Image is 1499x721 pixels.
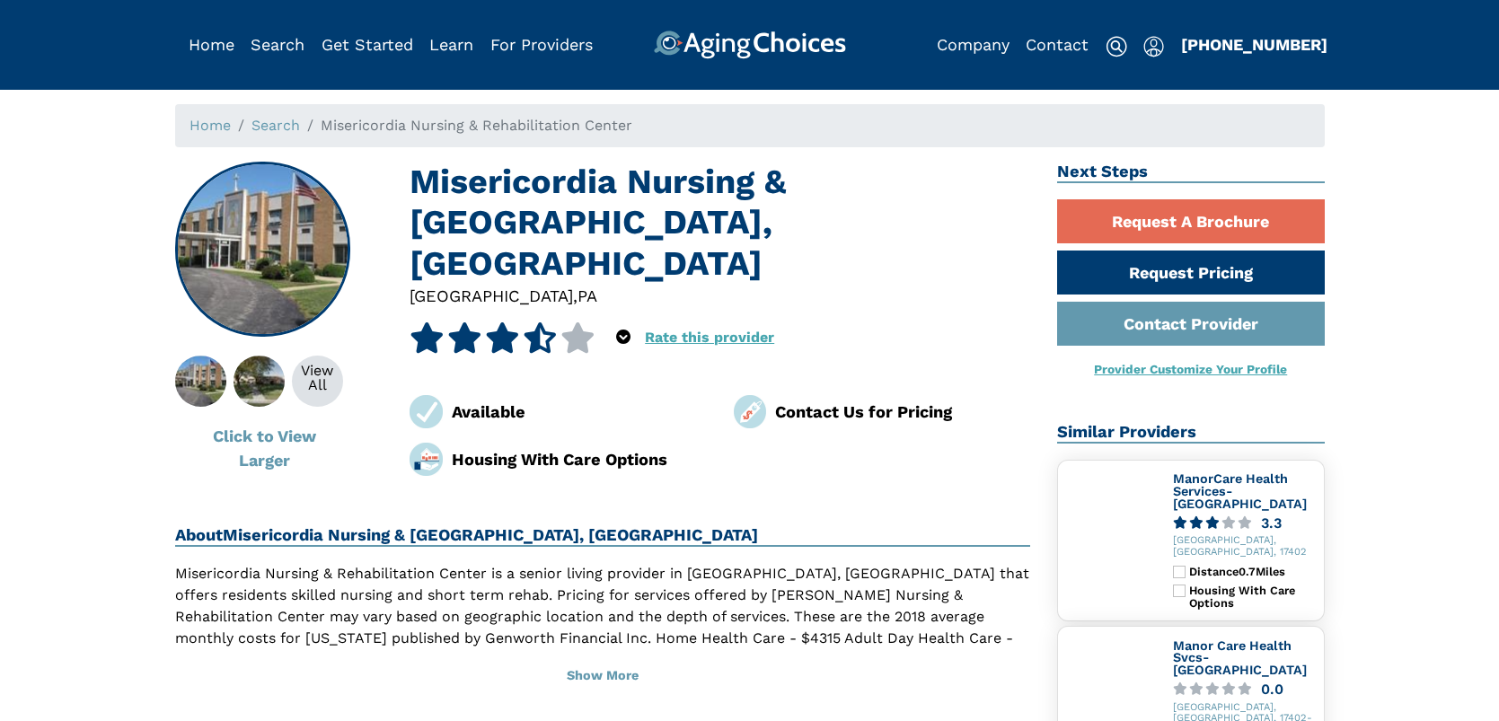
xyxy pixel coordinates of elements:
div: Contact Us for Pricing [775,400,1030,424]
a: Search [251,35,304,54]
a: Contact Provider [1057,302,1325,346]
a: Rate this provider [645,329,774,346]
div: 3.3 [1261,516,1282,530]
a: For Providers [490,35,593,54]
a: Company [937,35,1010,54]
div: [GEOGRAPHIC_DATA], [GEOGRAPHIC_DATA], 17402 [1173,535,1317,558]
img: search-icon.svg [1106,36,1127,57]
div: Housing With Care Options [452,447,707,471]
div: View All [292,364,343,392]
img: Misericordia Nursing & Rehabilitation Center, York PA [176,163,348,336]
img: About Misericordia Nursing & Rehabilitation Center, York PA [214,356,304,407]
nav: breadcrumb [175,104,1325,147]
a: Request A Brochure [1057,199,1325,243]
div: Distance 0.7 Miles [1189,566,1316,578]
a: Provider Customize Your Profile [1094,362,1287,376]
a: ManorCare Health Services-[GEOGRAPHIC_DATA] [1173,471,1307,510]
a: Manor Care Health Svcs-[GEOGRAPHIC_DATA] [1173,638,1307,677]
span: , [573,286,578,305]
button: Show More [175,656,1031,696]
div: Available [452,400,707,424]
h2: Similar Providers [1057,422,1325,444]
h2: Next Steps [1057,162,1325,183]
h1: Misericordia Nursing & [GEOGRAPHIC_DATA], [GEOGRAPHIC_DATA] [410,162,1030,284]
a: [PHONE_NUMBER] [1181,35,1327,54]
a: Home [189,35,234,54]
div: Popover trigger [251,31,304,59]
img: AgingChoices [653,31,845,59]
h2: About Misericordia Nursing & [GEOGRAPHIC_DATA], [GEOGRAPHIC_DATA] [175,525,1031,547]
a: 3.3 [1173,516,1317,530]
a: Search [251,117,300,134]
span: PA [578,286,597,305]
img: Misericordia Nursing & Rehabilitation Center, York PA [155,356,246,407]
span: Misericordia Nursing & Rehabilitation Center [321,117,632,134]
a: Request Pricing [1057,251,1325,295]
a: Get Started [322,35,413,54]
a: 0.0 [1173,682,1317,696]
a: Home [190,117,231,134]
p: Misericordia Nursing & Rehabilitation Center is a senior living provider in [GEOGRAPHIC_DATA], [G... [175,563,1031,714]
div: 0.0 [1261,682,1283,696]
div: Popover trigger [616,322,630,353]
span: [GEOGRAPHIC_DATA] [410,286,573,305]
div: Popover trigger [1143,31,1164,59]
a: Contact [1026,35,1089,54]
button: Click to View Larger [175,414,355,482]
img: user-icon.svg [1143,36,1164,57]
div: Housing With Care Options [1189,585,1316,611]
a: Learn [429,35,473,54]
